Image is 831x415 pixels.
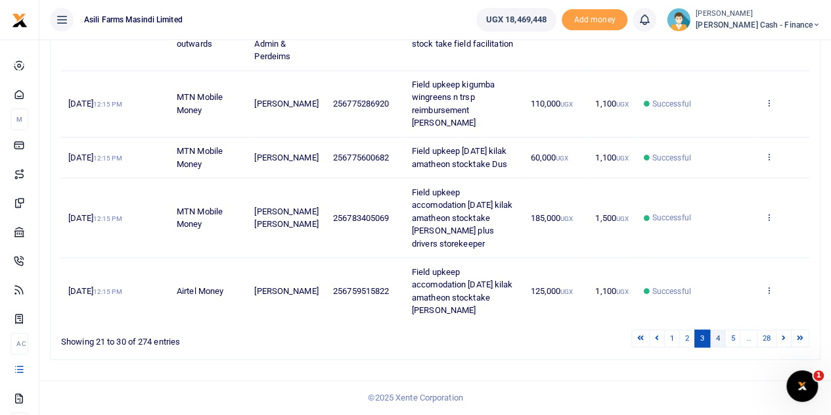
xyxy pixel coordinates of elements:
[530,153,568,162] span: 60,000
[412,13,513,49] span: Funds transfer to AAU for [PERSON_NAME] August stock take field facilitation
[652,152,691,164] span: Successful
[254,153,318,162] span: [PERSON_NAME]
[333,99,389,109] span: 256775286920
[616,101,629,108] small: UGX
[652,285,691,297] span: Successful
[177,146,223,169] span: MTN Mobile Money
[560,215,573,222] small: UGX
[616,215,629,222] small: UGX
[595,99,629,109] span: 1,100
[254,207,318,230] span: [PERSON_NAME] [PERSON_NAME]
[93,288,122,295] small: 12:15 PM
[177,13,212,49] span: Account Transfer outwards
[254,99,318,109] span: [PERSON_NAME]
[79,14,188,26] span: Asili Farms Masindi Limited
[333,213,389,223] span: 256783405069
[68,286,122,296] span: [DATE]
[652,212,691,224] span: Successful
[93,215,122,222] small: 12:15 PM
[725,330,740,347] a: 5
[68,213,122,223] span: [DATE]
[694,330,710,347] a: 3
[61,328,368,349] div: Showing 21 to 30 of 274 entries
[562,9,627,31] li: Toup your wallet
[560,101,573,108] small: UGX
[562,14,627,24] a: Add money
[560,288,573,295] small: UGX
[93,155,122,162] small: 12:15 PM
[412,80,495,128] span: Field upkeep kigumba wingreens n trsp reimbursement [PERSON_NAME]
[177,286,223,296] span: Airtel Money
[471,8,562,32] li: Wallet ballance
[667,8,820,32] a: profile-user [PERSON_NAME] [PERSON_NAME] Cash - Finance
[696,9,820,20] small: [PERSON_NAME]
[786,370,818,402] iframe: Intercom live chat
[679,330,695,347] a: 2
[11,333,28,354] li: Ac
[664,330,680,347] a: 1
[595,286,629,296] span: 1,100
[696,19,820,31] span: [PERSON_NAME] Cash - Finance
[333,286,389,296] span: 256759515822
[333,153,389,162] span: 256775600682
[562,9,627,31] span: Add money
[595,213,629,223] span: 1,500
[813,370,824,381] span: 1
[556,155,568,162] small: UGX
[667,8,690,32] img: profile-user
[412,146,507,169] span: Field upkeep [DATE] kilak amatheon stocktake Dus
[177,207,223,230] span: MTN Mobile Money
[709,330,725,347] a: 4
[12,14,28,24] a: logo-small logo-large logo-large
[11,109,28,130] li: M
[68,99,122,109] span: [DATE]
[530,286,573,296] span: 125,000
[412,187,513,249] span: Field upkeep accomodation [DATE] kilak amatheon stocktake [PERSON_NAME] plus drivers storekeeper
[757,330,776,347] a: 28
[486,13,547,26] span: UGX 18,469,448
[652,98,691,110] span: Successful
[254,286,318,296] span: [PERSON_NAME]
[530,99,573,109] span: 110,000
[12,12,28,28] img: logo-small
[595,153,629,162] span: 1,100
[68,153,122,162] span: [DATE]
[93,101,122,108] small: 12:15 PM
[476,8,556,32] a: UGX 18,469,448
[177,92,223,115] span: MTN Mobile Money
[530,213,573,223] span: 185,000
[616,155,629,162] small: UGX
[616,288,629,295] small: UGX
[412,267,513,316] span: Field upkeep accomodation [DATE] kilak amatheon stocktake [PERSON_NAME]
